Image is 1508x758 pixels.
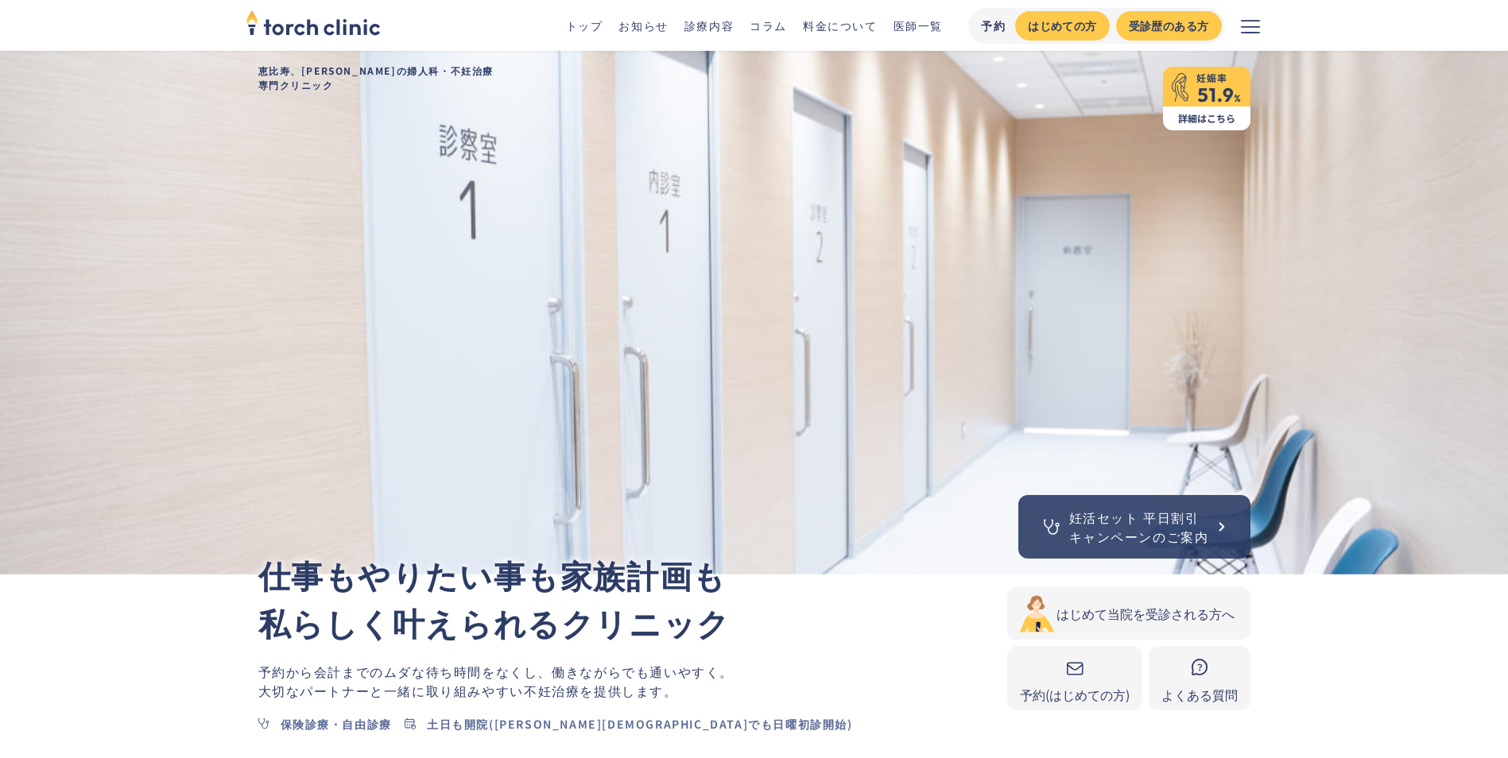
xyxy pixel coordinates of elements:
a: 診療内容 [684,17,734,33]
a: 妊活セット 平日割引キャンペーンのご案内 [1018,495,1250,559]
img: 聴診器のアイコン [1041,516,1063,538]
div: 土日も開院([PERSON_NAME][DEMOGRAPHIC_DATA]でも日曜初診開始) [427,716,853,733]
a: はじめて当院を受診される方へ [1007,587,1250,640]
img: torch clinic [246,5,381,40]
a: 料金について [803,17,878,33]
a: 医師一覧 [894,17,943,33]
span: 予約から会計までのムダな待ち時間をなくし、 [258,662,552,681]
a: はじめての方 [1015,11,1109,41]
h1: 恵比寿、[PERSON_NAME]の婦人科・不妊治療 専門クリニック [246,51,1263,105]
div: 妊活セット 平日割引 キャンペーンのご案内 [1069,508,1209,546]
div: はじめての方 [1028,17,1096,34]
span: 大切なパートナーと一緒に取り組みやすい [258,681,524,700]
a: home [246,11,381,40]
div: 予約 [981,17,1006,34]
a: お知らせ [618,17,668,33]
div: 予約(はじめての方) [1020,685,1130,704]
p: 仕事もやりたい事も家族計画も 私らしく叶えられるクリニック [258,551,1007,646]
p: 働きながらでも通いやすく。 不妊治療を提供します。 [258,662,1007,700]
div: よくある質問 [1161,685,1238,704]
div: 保険診療・自由診療 [281,716,392,733]
div: はじめて当院を受診される方へ [1056,604,1235,623]
a: 予約(はじめての方) [1007,646,1142,710]
a: 受診歴のある方 [1116,11,1222,41]
a: よくある質問 [1149,646,1250,710]
a: コラム [750,17,787,33]
div: 受診歴のある方 [1129,17,1209,34]
a: トップ [566,17,603,33]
